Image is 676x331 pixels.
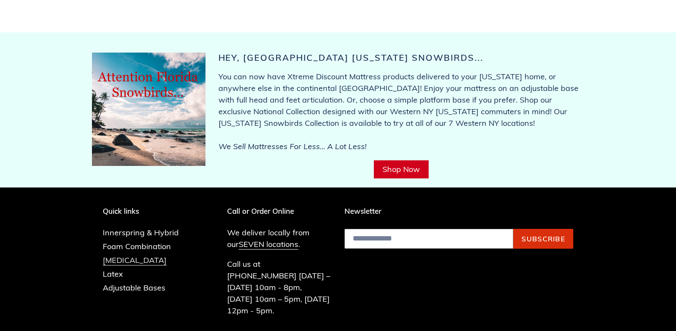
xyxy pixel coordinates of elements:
[227,258,332,316] p: Call us at [PHONE_NUMBER] [DATE] – [DATE] 10am - 8pm, [DATE] 10am – 5pm, [DATE] 12pm - 5pm.
[92,53,205,166] img: floridasnowbirdsfinal-1684765907267_263x.jpg
[227,207,332,215] p: Call or Order Online
[521,234,565,243] span: Subscribe
[103,269,123,279] a: Latex
[344,229,513,249] input: Email address
[239,239,298,250] a: SEVEN locations
[103,207,192,215] p: Quick links
[218,53,584,63] h2: Hey, [GEOGRAPHIC_DATA] [US_STATE] Snowbirds...
[227,227,332,250] p: We deliver locally from our .
[218,71,584,152] p: You can now have Xtreme Discount Mattress products delivered to your [US_STATE] home, or anywhere...
[103,228,179,237] a: Innerspring & Hybrid
[103,255,167,265] a: [MEDICAL_DATA]
[344,207,573,215] p: Newsletter
[103,283,165,293] a: Adjustable Bases
[218,141,366,151] i: We Sell Mattresses For Less... A Lot Less!
[513,229,573,249] button: Subscribe
[103,241,171,251] a: Foam Combination
[374,160,429,178] a: Shop Now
